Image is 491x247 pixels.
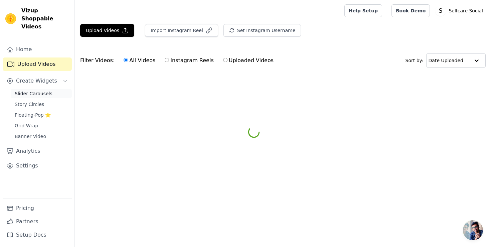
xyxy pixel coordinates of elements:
[16,77,57,85] span: Create Widgets
[21,7,69,31] span: Vizup Shoppable Videos
[3,228,72,242] a: Setup Docs
[11,132,72,141] a: Banner Video
[11,121,72,130] a: Grid Wrap
[435,5,486,17] button: S Selfcare Social
[11,89,72,98] a: Slider Carousels
[3,159,72,172] a: Settings
[165,58,169,62] input: Instagram Reels
[11,110,72,120] a: Floating-Pop ⭐
[123,56,156,65] label: All Videos
[164,56,214,65] label: Instagram Reels
[15,122,38,129] span: Grid Wrap
[344,4,382,17] a: Help Setup
[145,24,218,37] button: Import Instagram Reel
[15,90,52,97] span: Slider Carousels
[15,133,46,140] span: Banner Video
[223,56,274,65] label: Uploaded Videos
[124,58,128,62] input: All Videos
[5,13,16,24] img: Vizup
[446,5,486,17] p: Selfcare Social
[15,112,51,118] span: Floating-Pop ⭐
[463,220,483,240] div: Open chat
[11,100,72,109] a: Story Circles
[80,53,277,68] div: Filter Videos:
[3,74,72,88] button: Create Widgets
[223,58,227,62] input: Uploaded Videos
[3,57,72,71] a: Upload Videos
[439,7,443,14] text: S
[3,215,72,228] a: Partners
[80,24,134,37] button: Upload Videos
[3,43,72,56] a: Home
[391,4,430,17] a: Book Demo
[405,53,486,68] div: Sort by:
[3,144,72,158] a: Analytics
[3,202,72,215] a: Pricing
[15,101,44,108] span: Story Circles
[223,24,301,37] button: Set Instagram Username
